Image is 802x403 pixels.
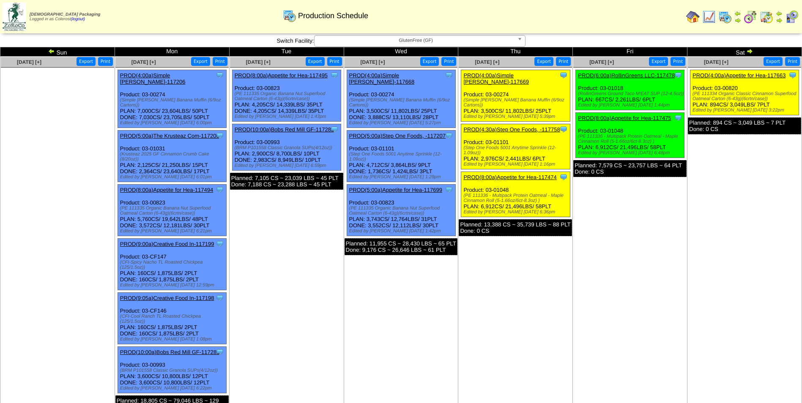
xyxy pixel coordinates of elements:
[120,260,226,270] div: (CFI-Spicy Nacho TL Roasted Chickpea (125/1.5oz))
[578,134,684,144] div: (PE 111336 - Multipack Protein Oatmeal - Maple Cinnamon Roll (5-1.66oz/6ct-8.3oz) )
[216,240,224,248] img: Tooltip
[693,91,799,101] div: (PE 111334 Organic Classic Cinnamon Superfood Oatmeal Carton (6-43g)(6crtn/case))
[77,57,96,66] button: Export
[318,35,514,46] span: GlutenFree (GF)
[420,57,439,66] button: Export
[463,72,529,85] a: PROD(4:00a)Simple [PERSON_NAME]-117669
[534,57,553,66] button: Export
[360,59,385,65] span: [DATE] [+]
[576,70,684,110] div: Product: 03-01018 PLAN: 667CS / 2,261LBS / 6PLT
[463,98,569,108] div: (Simple [PERSON_NAME] Banana Muffin (6/9oz Cartons))
[120,229,226,234] div: Edited by [PERSON_NAME] [DATE] 6:21pm
[120,314,226,324] div: (CFI-Cool Ranch TL Roasted Chickpea (125/1.5oz))
[71,17,85,22] a: (logout)
[120,152,226,162] div: (Krusteaz 2025 GF Cinnamon Crumb Cake (8/20oz))
[115,47,229,57] td: Mon
[120,295,214,301] a: PROD(9:05a)Creative Food In-117198
[118,293,226,344] div: Product: 03-CF146 PLAN: 160CS / 1,875LBS / 2PLT DONE: 160CS / 1,875LBS / 2PLT
[674,71,682,79] img: Tooltip
[463,162,569,167] div: Edited by [PERSON_NAME] [DATE] 1:16pm
[559,71,568,79] img: Tooltip
[776,17,783,24] img: arrowright.gif
[463,114,569,119] div: Edited by [PERSON_NAME] [DATE] 5:39pm
[347,185,455,236] div: Product: 03-00823 PLAN: 3,743CS / 12,764LBS / 31PLT DONE: 3,552CS / 12,112LBS / 30PLT
[191,57,210,66] button: Export
[30,12,100,22] span: Logged in as Colerost
[349,152,455,162] div: (Step One Foods 5001 Anytime Sprinkle (12-1.09oz))
[330,125,339,133] img: Tooltip
[463,193,569,203] div: (PE 111336 - Multipack Protein Oatmeal - Maple Cinnamon Roll (5-1.66oz/6ct-8.3oz) )
[702,10,716,24] img: line_graph.gif
[3,3,26,31] img: zoroco-logo-small.webp
[687,47,802,57] td: Sat
[349,174,455,180] div: Edited by [PERSON_NAME] [DATE] 1:28pm
[445,131,453,140] img: Tooltip
[232,70,341,122] div: Product: 03-00823 PLAN: 4,205CS / 14,339LBS / 35PLT DONE: 4,205CS / 14,339LBS / 35PLT
[704,59,728,65] a: [DATE] [+]
[785,10,799,24] img: calendarcustomer.gif
[556,57,571,66] button: Print
[463,174,556,180] a: PROD(8:00a)Appetite for Hea-117474
[441,57,456,66] button: Print
[30,12,100,17] span: [DEMOGRAPHIC_DATA] Packaging
[649,57,668,66] button: Export
[120,386,226,391] div: Edited by [PERSON_NAME] [DATE] 6:22pm
[283,9,296,22] img: calendarprod.gif
[578,72,675,79] a: PROD(6:00a)RollinGreens LLC-117478
[576,113,684,158] div: Product: 03-01048 PLAN: 6,912CS / 21,496LBS / 58PLT
[48,48,55,54] img: arrowleft.gif
[445,71,453,79] img: Tooltip
[788,71,797,79] img: Tooltip
[17,59,41,65] a: [DATE] [+]
[349,206,455,216] div: (PE 111335 Organic Banana Nut Superfood Oatmeal Carton (6-43g)(6crtn/case))
[120,72,186,85] a: PROD(4:00a)Simple [PERSON_NAME]-117206
[349,72,415,85] a: PROD(4:00a)Simple [PERSON_NAME]-117668
[463,126,560,133] a: PROD(4:30a)Step One Foods, -117758
[463,145,569,155] div: (Step One Foods 5001 Anytime Sprinkle (12-1.09oz))
[246,59,271,65] span: [DATE] [+]
[559,125,568,133] img: Tooltip
[131,59,156,65] a: [DATE] [+]
[349,98,455,108] div: (Simple [PERSON_NAME] Banana Muffin (6/9oz Cartons))
[235,114,341,119] div: Edited by [PERSON_NAME] [DATE] 1:43pm
[459,219,572,236] div: Planned: 13,388 CS ~ 35,739 LBS ~ 88 PLT Done: 0 CS
[693,108,799,113] div: Edited by [PERSON_NAME] [DATE] 3:22pm
[349,229,455,234] div: Edited by [PERSON_NAME] [DATE] 1:42pm
[445,185,453,194] img: Tooltip
[120,283,226,288] div: Edited by [PERSON_NAME] [DATE] 12:59pm
[578,150,684,155] div: Edited by [PERSON_NAME] [DATE] 6:48pm
[120,120,226,125] div: Edited by [PERSON_NAME] [DATE] 6:00pm
[578,91,684,96] div: (RollinGreens Ground Taco M'EAT SUP (12-4.5oz))
[458,47,573,57] td: Thu
[120,187,213,193] a: PROD(8:00a)Appetite for Hea-117494
[118,131,226,182] div: Product: 03-01031 PLAN: 2,125CS / 21,250LBS / 15PLT DONE: 2,364CS / 23,640LBS / 17PLT
[347,70,455,128] div: Product: 03-00274 PLAN: 3,500CS / 11,802LBS / 25PLT DONE: 3,888CS / 13,110LBS / 28PLT
[213,57,227,66] button: Print
[230,173,343,190] div: Planned: 7,105 CS ~ 23,039 LBS ~ 45 PLT Done: 7,188 CS ~ 23,288 LBS ~ 45 PLT
[734,17,741,24] img: arrowright.gif
[688,117,801,134] div: Planned: 894 CS ~ 3,049 LBS ~ 7 PLT Done: 0 CS
[589,59,614,65] a: [DATE] [+]
[235,91,341,101] div: (PE 111335 Organic Banana Nut Superfood Oatmeal Carton (6-43g)(6crtn/case))
[216,71,224,79] img: Tooltip
[216,131,224,140] img: Tooltip
[475,59,499,65] a: [DATE] [+]
[118,185,226,236] div: Product: 03-00823 PLAN: 5,760CS / 19,642LBS / 48PLT DONE: 3,572CS / 12,181LBS / 30PLT
[463,210,569,215] div: Edited by [PERSON_NAME] [DATE] 6:36pm
[330,71,339,79] img: Tooltip
[120,174,226,180] div: Edited by [PERSON_NAME] [DATE] 6:01pm
[671,57,685,66] button: Print
[734,10,741,17] img: arrowleft.gif
[118,239,226,290] div: Product: 03-CF147 PLAN: 160CS / 1,875LBS / 2PLT DONE: 160CS / 1,875LBS / 2PLT
[298,11,368,20] span: Production Schedule
[120,133,219,139] a: PROD(5:00a)The Krusteaz Com-117200
[235,145,341,150] div: (BRM P101558 Classic Granola SUPs(4/12oz))
[578,103,684,108] div: Edited by [PERSON_NAME] [DATE] 1:44pm
[461,172,570,217] div: Product: 03-01048 PLAN: 6,912CS / 21,496LBS / 58PLT
[235,72,328,79] a: PROD(8:00a)Appetite for Hea-117495
[216,185,224,194] img: Tooltip
[461,70,570,122] div: Product: 03-00274 PLAN: 3,500CS / 11,802LBS / 25PLT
